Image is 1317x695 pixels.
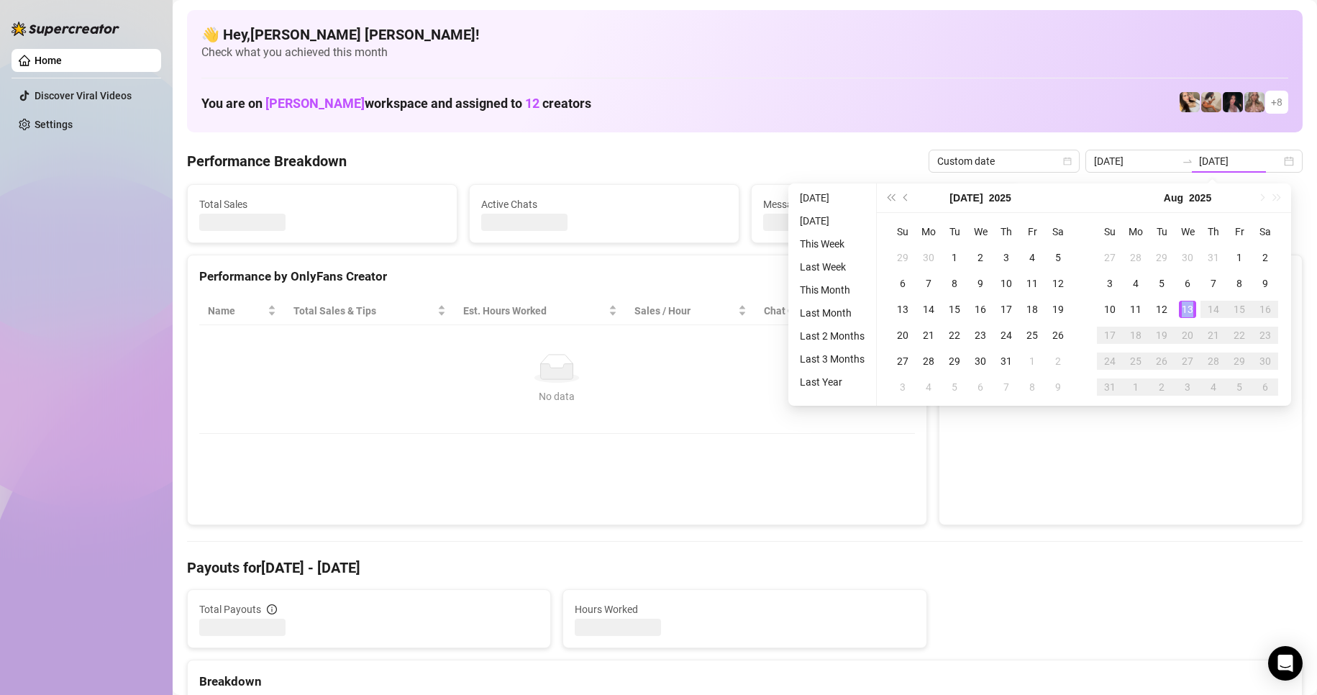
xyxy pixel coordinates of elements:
div: No data [214,389,901,404]
span: Total Sales & Tips [293,303,434,319]
h4: Payouts for [DATE] - [DATE] [187,558,1303,578]
h1: You are on workspace and assigned to creators [201,96,591,112]
span: Messages Sent [763,196,1009,212]
img: Kayla (@kaylathaylababy) [1201,92,1221,112]
span: [PERSON_NAME] [265,96,365,111]
div: Performance by OnlyFans Creator [199,267,915,286]
img: Avry (@avryjennerfree) [1180,92,1200,112]
h4: 👋 Hey, [PERSON_NAME] [PERSON_NAME] ! [201,24,1288,45]
a: Discover Viral Videos [35,90,132,101]
span: Custom date [937,150,1071,172]
span: Total Sales [199,196,445,212]
span: Active Chats [481,196,727,212]
h4: Performance Breakdown [187,151,347,171]
span: calendar [1063,157,1072,165]
span: Name [208,303,265,319]
span: Sales / Hour [634,303,735,319]
th: Name [199,297,285,325]
span: Hours Worked [575,601,914,617]
th: Total Sales & Tips [285,297,455,325]
img: Baby (@babyyyybellaa) [1223,92,1243,112]
img: Kenzie (@dmaxkenz) [1244,92,1264,112]
span: 12 [525,96,539,111]
div: Est. Hours Worked [463,303,606,319]
span: info-circle [267,604,277,614]
span: Check what you achieved this month [201,45,1288,60]
a: Home [35,55,62,66]
span: swap-right [1182,155,1193,167]
div: Sales by OnlyFans Creator [951,267,1290,286]
input: Start date [1094,153,1176,169]
span: Total Payouts [199,601,261,617]
a: Settings [35,119,73,130]
input: End date [1199,153,1281,169]
span: + 8 [1271,94,1282,110]
img: logo-BBDzfeDw.svg [12,22,119,36]
div: Breakdown [199,672,1290,691]
th: Chat Conversion [755,297,914,325]
th: Sales / Hour [626,297,755,325]
div: Open Intercom Messenger [1268,646,1303,681]
span: to [1182,155,1193,167]
span: Chat Conversion [764,303,894,319]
